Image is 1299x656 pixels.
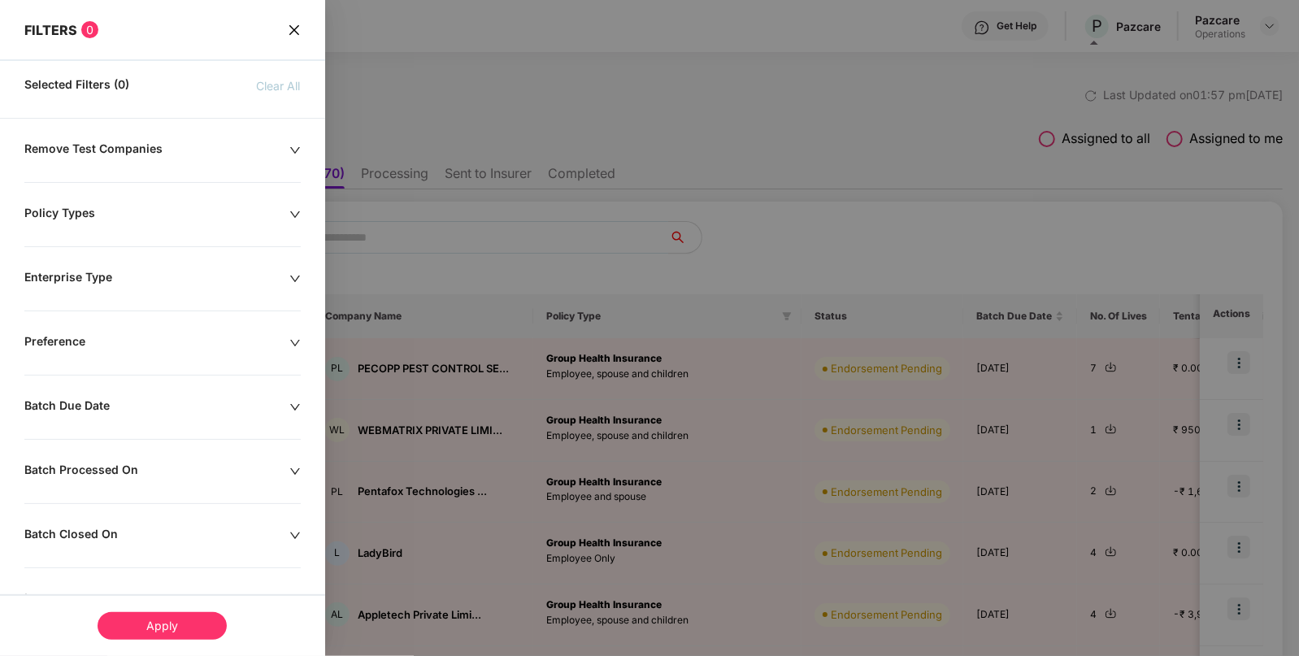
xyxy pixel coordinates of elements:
[24,270,289,288] div: Enterprise Type
[81,21,98,38] span: 0
[24,398,289,416] div: Batch Due Date
[24,463,289,480] div: Batch Processed On
[289,402,301,413] span: down
[24,591,289,609] div: Insurer
[289,209,301,220] span: down
[289,530,301,541] span: down
[24,77,129,95] span: Selected Filters (0)
[257,77,301,95] span: Clear All
[24,141,289,159] div: Remove Test Companies
[24,206,289,224] div: Policy Types
[289,466,301,477] span: down
[288,21,301,38] span: close
[24,527,289,545] div: Batch Closed On
[289,145,301,156] span: down
[24,334,289,352] div: Preference
[98,612,227,640] div: Apply
[24,22,77,38] span: FILTERS
[289,273,301,285] span: down
[289,337,301,349] span: down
